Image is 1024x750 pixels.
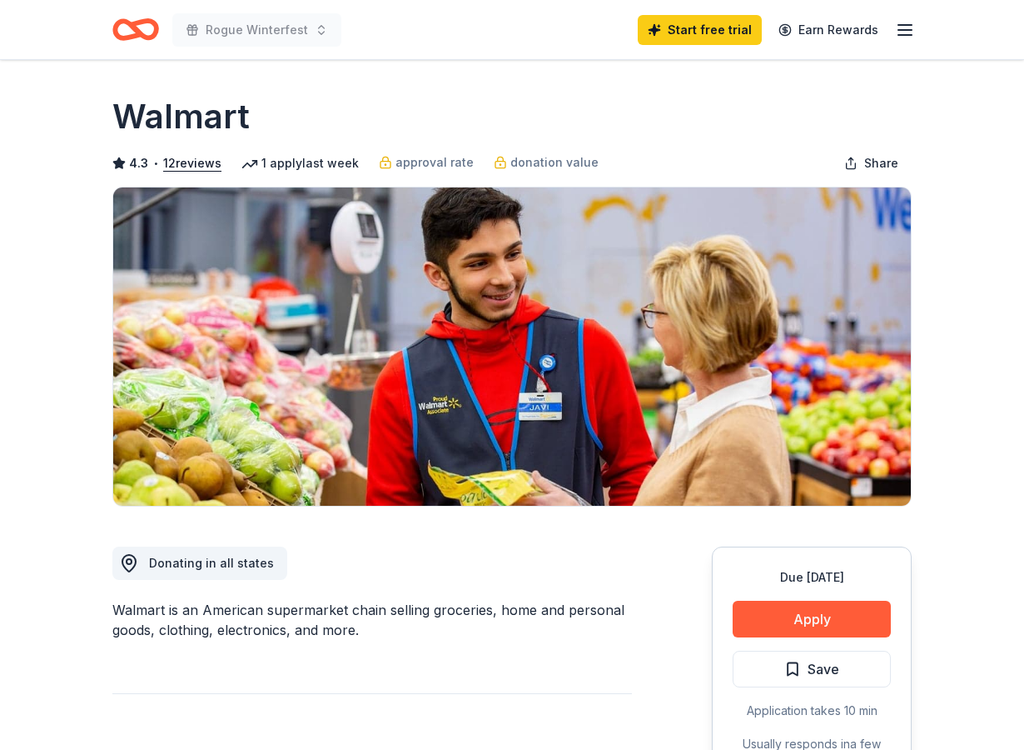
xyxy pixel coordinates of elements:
span: donation value [510,152,599,172]
span: • [153,157,159,170]
div: Walmart is an American supermarket chain selling groceries, home and personal goods, clothing, el... [112,600,632,640]
div: 1 apply last week [241,153,359,173]
a: Earn Rewards [768,15,888,45]
a: Start free trial [638,15,762,45]
button: Apply [733,601,891,637]
span: Donating in all states [149,556,274,570]
div: Application takes 10 min [733,701,891,721]
button: Share [831,147,912,180]
button: Save [733,651,891,687]
a: approval rate [379,152,474,172]
span: Rogue Winterfest [206,20,308,40]
a: Home [112,10,159,49]
span: approval rate [395,152,474,172]
img: Image for Walmart [113,187,911,506]
a: donation value [494,152,599,172]
h1: Walmart [112,93,250,140]
span: Save [808,658,839,680]
button: Rogue Winterfest [172,13,341,47]
div: Due [DATE] [733,567,891,587]
span: 4.3 [129,153,148,173]
span: Share [864,153,898,173]
button: 12reviews [163,153,221,173]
